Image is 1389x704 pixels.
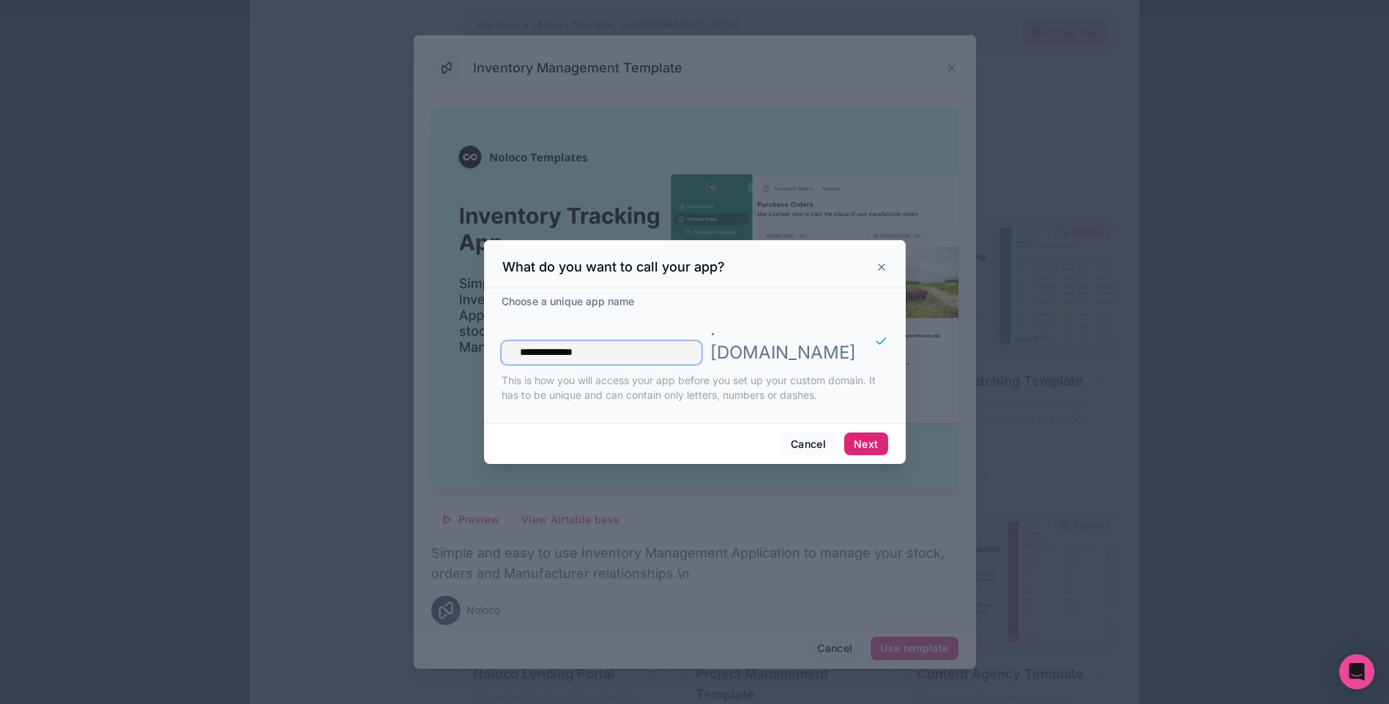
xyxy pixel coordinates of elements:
[844,432,887,456] button: Next
[710,318,856,364] p: . [DOMAIN_NAME]
[502,294,634,309] label: Choose a unique app name
[1339,654,1374,689] div: Open Intercom Messenger
[781,432,835,456] button: Cancel
[502,373,888,402] p: This is how you will access your app before you set up your custom domain. It has to be unique an...
[502,258,725,276] h3: What do you want to call your app?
